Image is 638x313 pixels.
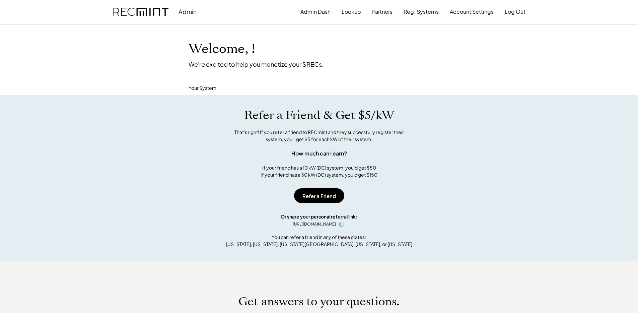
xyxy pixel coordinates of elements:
[450,5,494,18] button: Account Settings
[238,295,400,309] h1: Get answers to your questions.
[227,129,411,143] div: That's right! If you refer a friend to RECmint and they successfully register their system, you'l...
[293,221,336,227] div: [URL][DOMAIN_NAME]
[338,220,346,228] button: click to copy
[261,164,377,178] div: If your friend has a 10 kW (DC) system, you'd get $50 If your friend has a 30 kW (DC) system, you...
[300,5,331,18] button: Admin Dash
[179,8,197,15] div: Admin
[372,5,393,18] button: Partners
[189,60,324,68] div: We're excited to help you monetize your SRECs.
[404,5,439,18] button: Reg. Systems
[244,108,394,122] h1: Refer a Friend & Get $5/kW
[189,85,218,91] div: Your System:
[505,5,525,18] button: Log Out
[291,149,347,158] div: How much can I earn?
[342,5,361,18] button: Lookup
[113,8,168,16] img: recmint-logotype%403x.png
[294,188,344,203] button: Refer a Friend
[281,213,357,220] div: Or share your personal referral link:
[226,234,412,248] div: You can refer a friend in any of these states: [US_STATE], [US_STATE], [US_STATE][GEOGRAPHIC_DATA...
[189,41,272,57] h1: Welcome, !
